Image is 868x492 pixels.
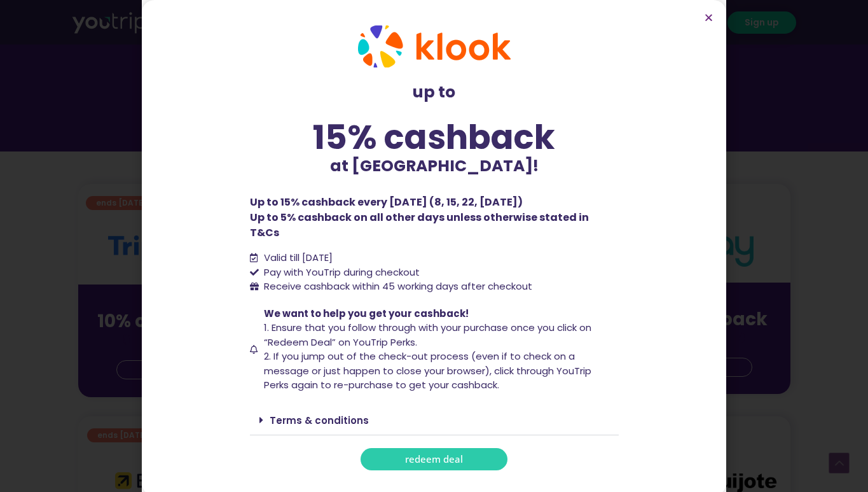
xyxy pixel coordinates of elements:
span: redeem deal [405,454,463,464]
p: up to [250,80,619,104]
span: Receive cashback within 45 working days after checkout [261,279,532,294]
p: Up to 15% cashback every [DATE] (8, 15, 22, [DATE]) Up to 5% cashback on all other days unless ot... [250,195,619,241]
span: We want to help you get your cashback! [264,307,469,320]
span: Valid till [DATE] [261,251,333,265]
a: Terms & conditions [270,414,369,427]
span: 2. If you jump out of the check-out process (even if to check on a message or just happen to clos... [264,349,591,391]
a: Close [704,13,713,22]
div: Terms & conditions [250,405,619,435]
span: 1. Ensure that you follow through with your purchase once you click on “Redeem Deal” on YouTrip P... [264,321,591,349]
div: 15% cashback [250,120,619,154]
a: redeem deal [361,448,507,470]
span: Pay with YouTrip during checkout [261,265,420,280]
p: at [GEOGRAPHIC_DATA]! [250,154,619,178]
